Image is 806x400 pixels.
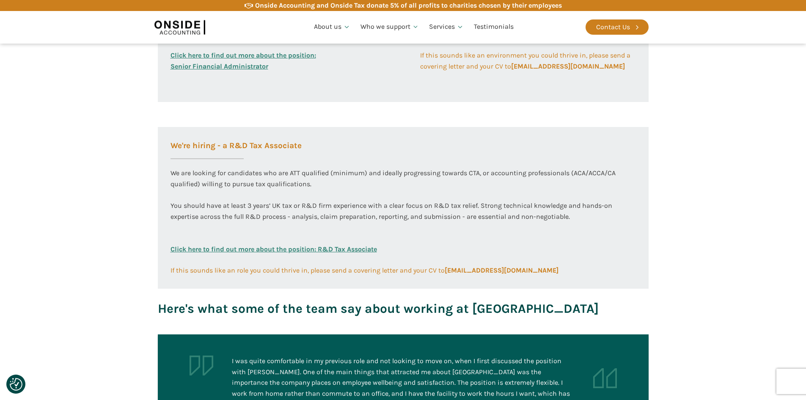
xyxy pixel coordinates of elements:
[171,266,558,274] span: If this sounds like an role you could thrive in, please send a covering letter and your CV to
[355,13,424,41] a: Who we support
[171,244,377,265] a: Click here to find out more about the position: R&D Tax Associate
[10,378,22,391] button: Consent Preferences
[420,51,632,70] span: If this sounds like an environment you could thrive in, please send a covering letter and your CV to
[154,17,205,37] img: Onside Accounting
[10,378,22,391] img: Revisit consent button
[511,62,625,70] b: [EMAIL_ADDRESS][DOMAIN_NAME]
[445,266,558,274] b: [EMAIL_ADDRESS][DOMAIN_NAME]
[171,142,302,159] h3: We're hiring - a R&D Tax Associate
[309,13,355,41] a: About us
[586,19,649,35] a: Contact Us
[171,50,316,72] a: Click here to find out more about the position:Senior Financial Administrator
[469,13,519,41] a: Testimonials
[424,13,469,41] a: Services
[171,168,636,244] div: We are looking for candidates who are ATT qualified (minimum) and ideally progressing towards CTA...
[420,50,636,72] a: If this sounds like an environment you could thrive in, please send a covering letter and your CV...
[171,265,558,276] a: If this sounds like an role you could thrive in, please send a covering letter and your CV to[EMA...
[596,22,630,33] div: Contact Us
[158,297,599,320] h3: Here's what some of the team say about working at [GEOGRAPHIC_DATA]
